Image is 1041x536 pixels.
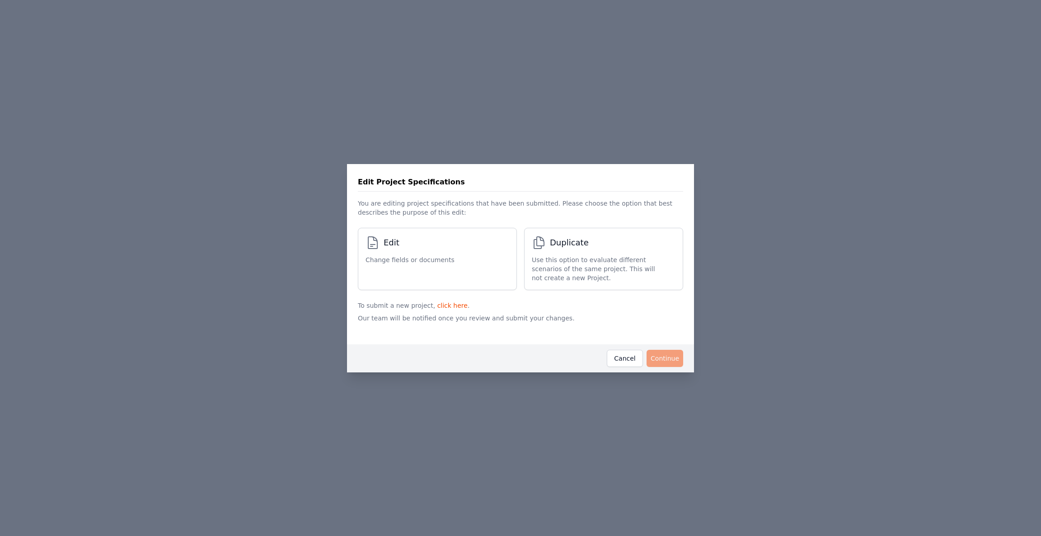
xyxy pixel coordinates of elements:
[437,302,468,309] a: click here
[647,350,683,367] button: Continue
[550,236,589,249] span: Duplicate
[358,192,683,221] p: You are editing project specifications that have been submitted. Please choose the option that be...
[384,236,399,249] span: Edit
[607,350,643,367] button: Cancel
[358,297,683,310] p: To submit a new project, .
[358,177,465,188] h3: Edit Project Specifications
[358,310,683,337] p: Our team will be notified once you review and submit your changes.
[532,255,666,282] span: Use this option to evaluate different scenarios of the same project. This will not create a new P...
[366,255,455,264] span: Change fields or documents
